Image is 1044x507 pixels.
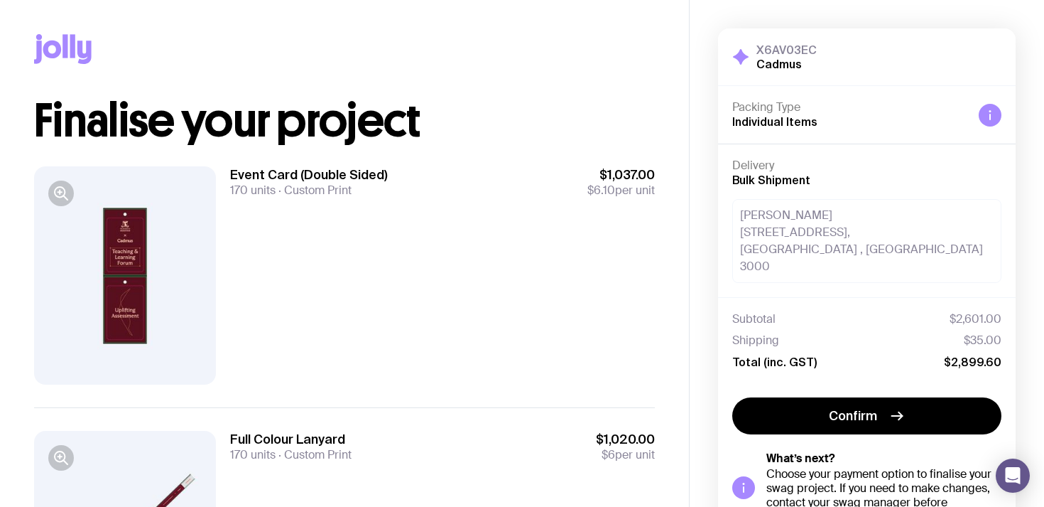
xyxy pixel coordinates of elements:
span: 170 units [230,183,276,198]
span: Total (inc. GST) [732,355,817,369]
h3: Event Card (Double Sided) [230,166,388,183]
span: $2,899.60 [944,355,1001,369]
button: Confirm [732,397,1001,434]
h4: Packing Type [732,100,967,114]
div: [PERSON_NAME] [STREET_ADDRESS], [GEOGRAPHIC_DATA] , [GEOGRAPHIC_DATA] 3000 [732,199,1001,283]
span: Individual Items [732,115,817,128]
div: Open Intercom Messenger [996,459,1030,493]
span: $1,037.00 [587,166,655,183]
h3: X6AV03EC [756,43,817,57]
span: 170 units [230,447,276,462]
span: $1,020.00 [596,431,655,448]
h2: Cadmus [756,57,817,71]
h4: Delivery [732,159,1001,173]
span: $6.10 [587,183,615,198]
span: Subtotal [732,312,776,326]
span: $2,601.00 [950,312,1001,326]
h3: Full Colour Lanyard [230,431,352,448]
span: Confirm [829,407,877,425]
span: per unit [596,448,655,462]
span: Custom Print [276,183,352,198]
span: Bulk Shipment [732,174,810,186]
span: Shipping [732,333,779,348]
h1: Finalise your project [34,98,655,144]
span: $6 [602,447,615,462]
span: per unit [587,183,655,198]
span: $35.00 [964,333,1001,348]
h5: What’s next? [766,452,1001,466]
span: Custom Print [276,447,352,462]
